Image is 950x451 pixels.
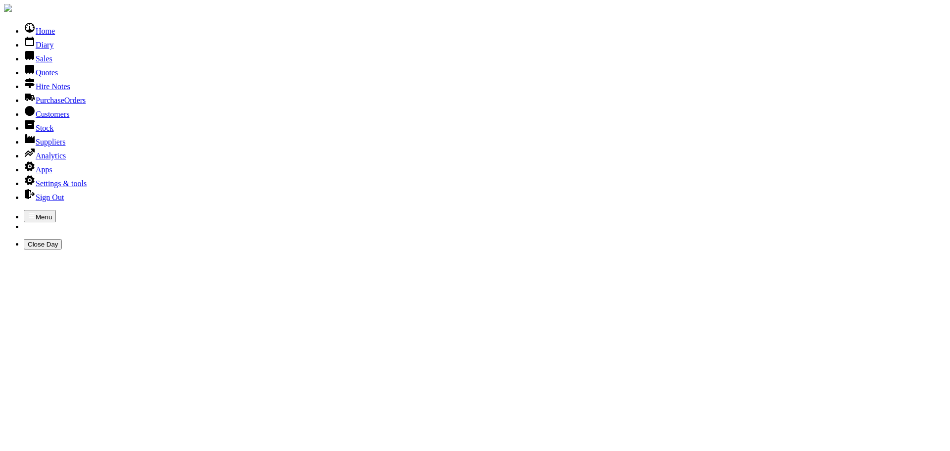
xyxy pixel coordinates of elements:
[24,138,65,146] a: Suppliers
[24,124,53,132] a: Stock
[24,27,55,35] a: Home
[24,41,53,49] a: Diary
[24,165,52,174] a: Apps
[4,4,12,12] img: companylogo.jpg
[24,119,946,133] li: Stock
[24,133,946,147] li: Suppliers
[24,50,946,63] li: Sales
[24,210,56,222] button: Menu
[24,68,58,77] a: Quotes
[24,110,69,118] a: Customers
[24,193,64,201] a: Sign Out
[24,54,52,63] a: Sales
[24,77,946,91] li: Hire Notes
[24,179,87,188] a: Settings & tools
[24,151,66,160] a: Analytics
[24,96,86,104] a: PurchaseOrders
[24,82,70,91] a: Hire Notes
[24,239,62,250] button: Close Day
